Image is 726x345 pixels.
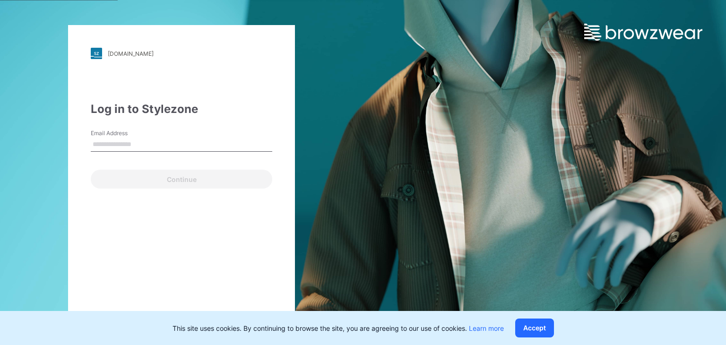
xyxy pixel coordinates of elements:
img: stylezone-logo.562084cfcfab977791bfbf7441f1a819.svg [91,48,102,59]
button: Accept [515,319,554,337]
label: Email Address [91,129,157,138]
a: [DOMAIN_NAME] [91,48,272,59]
div: Log in to Stylezone [91,101,272,118]
p: This site uses cookies. By continuing to browse the site, you are agreeing to our use of cookies. [173,323,504,333]
img: browzwear-logo.e42bd6dac1945053ebaf764b6aa21510.svg [584,24,702,41]
div: [DOMAIN_NAME] [108,50,154,57]
a: Learn more [469,324,504,332]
